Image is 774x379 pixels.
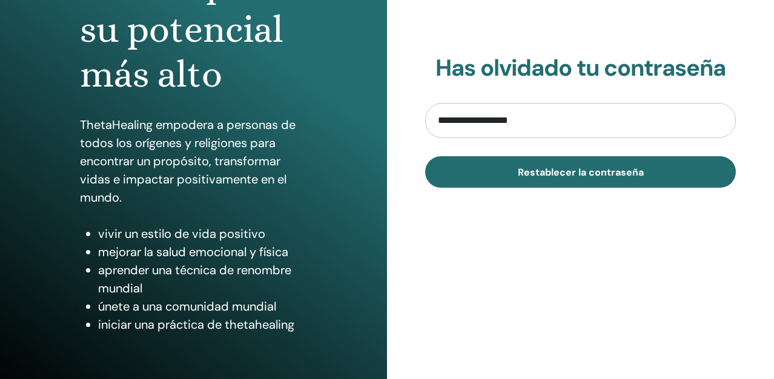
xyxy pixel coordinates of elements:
li: únete a una comunidad mundial [98,297,308,315]
p: ThetaHealing empodera a personas de todos los orígenes y religiones para encontrar un propósito, ... [80,116,308,206]
li: mejorar la salud emocional y física [98,243,308,261]
h2: Has olvidado tu contraseña [425,54,736,82]
li: aprender una técnica de renombre mundial [98,261,308,297]
li: iniciar una práctica de thetahealing [98,315,308,334]
li: vivir un estilo de vida positivo [98,225,308,243]
span: Restablecer la contraseña [518,166,644,179]
button: Restablecer la contraseña [425,156,736,188]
